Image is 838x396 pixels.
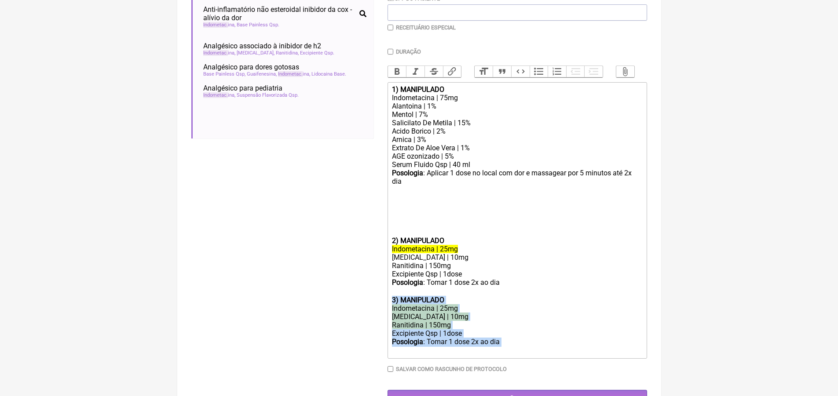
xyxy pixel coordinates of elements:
div: : Tomar 1 dose 2x ao dia ㅤ [392,338,642,355]
span: [MEDICAL_DATA] [237,50,274,56]
strong: 1) MANIPULADO [392,85,444,94]
span: Guaifenesina [247,71,277,77]
span: Base Painless Qsp [237,22,279,28]
div: Excipiente Qsp | 1dose [392,329,642,338]
div: Serum Fluido Qsp | 40 ml [392,160,642,169]
del: Ranitidina | 150mg [392,321,451,329]
div: Indometacina | 75mg [392,94,642,102]
del: Indometacina | 25mg [392,304,458,312]
button: Quote [493,66,511,77]
div: [MEDICAL_DATA] | 10mg [392,253,642,262]
strong: Posologia [392,278,423,287]
label: Receituário Especial [396,24,456,31]
label: Duração [396,48,421,55]
button: Numbers [548,66,566,77]
strong: 3) MANIPULADO [392,296,444,304]
span: Indometac [203,22,228,28]
div: Alantoina | 1% [392,102,642,110]
span: Suspensão Flavorizada Qsp [237,92,299,98]
button: Bold [388,66,406,77]
div: Arnica | 3% [392,135,642,144]
span: Excipiente Qsp [300,50,334,56]
button: Heading [475,66,493,77]
button: Italic [406,66,424,77]
div: Salicilato De Metila | 15% [392,119,642,127]
div: : Aplicar 1 dose no local com dor e massagear por 5 minutos até 2x dia ㅤ [392,169,642,195]
span: Analgésico associado à inibidor de h2 [203,42,321,50]
div: Excipiente Qsp | 1dose [392,270,642,278]
strong: 2) MANIPULADO [392,236,444,245]
del: [MEDICAL_DATA] | 10mg [392,312,468,321]
div: Ranitidina | 150mg [392,262,642,270]
div: AGE ozonizado | 5% [392,152,642,160]
span: Indometac [278,71,303,77]
del: Indometacina | 25mg [392,245,458,253]
div: : Tomar 1 dose 2x ao dia ㅤ [392,278,642,296]
div: Extrato De Aloe Vera | 1% [392,144,642,152]
div: Mentol | 7% [392,110,642,119]
span: Base Painless Qsp [203,71,245,77]
span: Analgésico para pediatria [203,84,282,92]
span: ina [203,92,235,98]
button: Increase Level [584,66,603,77]
strong: Posologia [392,169,423,177]
button: Bullets [530,66,548,77]
button: Link [443,66,461,77]
button: Decrease Level [566,66,585,77]
span: Indometac [203,50,228,56]
span: Ranitidina [276,50,299,56]
strong: Posologia [392,338,423,346]
span: ina [203,50,235,56]
span: Indometac [203,92,228,98]
div: Acido Borico | 2% [392,127,642,135]
span: ina [203,22,235,28]
span: Anti-inflamatório não esteroidal inibidor da cox - alívio da dor [203,5,356,22]
button: Code [511,66,530,77]
button: Attach Files [616,66,635,77]
button: Strikethrough [424,66,443,77]
span: Lidocaina Base [311,71,346,77]
span: Analgésico para dores gotosas [203,63,299,71]
span: ina [278,71,310,77]
label: Salvar como rascunho de Protocolo [396,366,507,372]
